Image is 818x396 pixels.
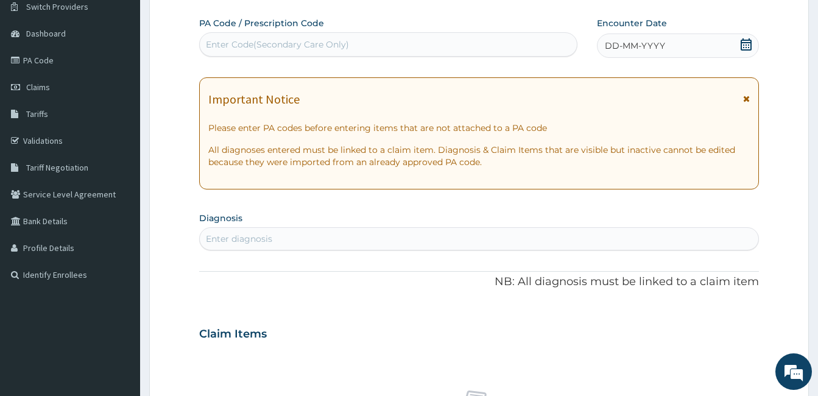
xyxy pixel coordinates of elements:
[208,122,750,134] p: Please enter PA codes before entering items that are not attached to a PA code
[26,82,50,93] span: Claims
[6,266,232,308] textarea: Type your message and hit 'Enter'
[605,40,665,52] span: DD-MM-YYYY
[26,28,66,39] span: Dashboard
[23,61,49,91] img: d_794563401_company_1708531726252_794563401
[199,212,242,224] label: Diagnosis
[26,108,48,119] span: Tariffs
[199,17,324,29] label: PA Code / Prescription Code
[26,1,88,12] span: Switch Providers
[200,6,229,35] div: Minimize live chat window
[26,162,88,173] span: Tariff Negotiation
[63,68,205,84] div: Chat with us now
[199,274,759,290] p: NB: All diagnosis must be linked to a claim item
[597,17,667,29] label: Encounter Date
[71,120,168,243] span: We're online!
[199,328,267,341] h3: Claim Items
[208,93,300,106] h1: Important Notice
[208,144,750,168] p: All diagnoses entered must be linked to a claim item. Diagnosis & Claim Items that are visible bu...
[206,233,272,245] div: Enter diagnosis
[206,38,349,51] div: Enter Code(Secondary Care Only)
